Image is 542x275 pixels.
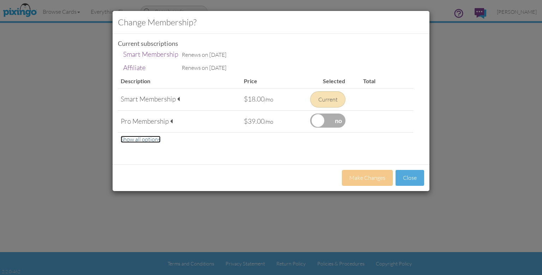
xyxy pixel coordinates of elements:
[121,117,238,126] div: Pro Membership
[265,96,273,103] span: /mo
[360,74,413,88] th: Total
[241,74,308,88] th: Price
[121,136,161,143] a: Show all options
[241,110,308,132] td: $39.00
[342,170,393,186] button: Make Changes
[307,74,360,88] th: Selected
[118,74,241,88] th: Description
[118,39,424,48] div: Current subscriptions
[121,61,180,74] td: Affiliate
[121,48,180,61] td: Smart Membership
[310,91,345,108] div: Current
[180,61,228,74] td: Renews on [DATE]
[396,170,424,186] button: Close
[121,94,238,104] div: Smart Membership
[241,88,308,111] td: $18.00
[118,16,424,28] h3: Change Membership?
[265,118,273,125] span: /mo
[180,48,228,61] td: Renews on [DATE]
